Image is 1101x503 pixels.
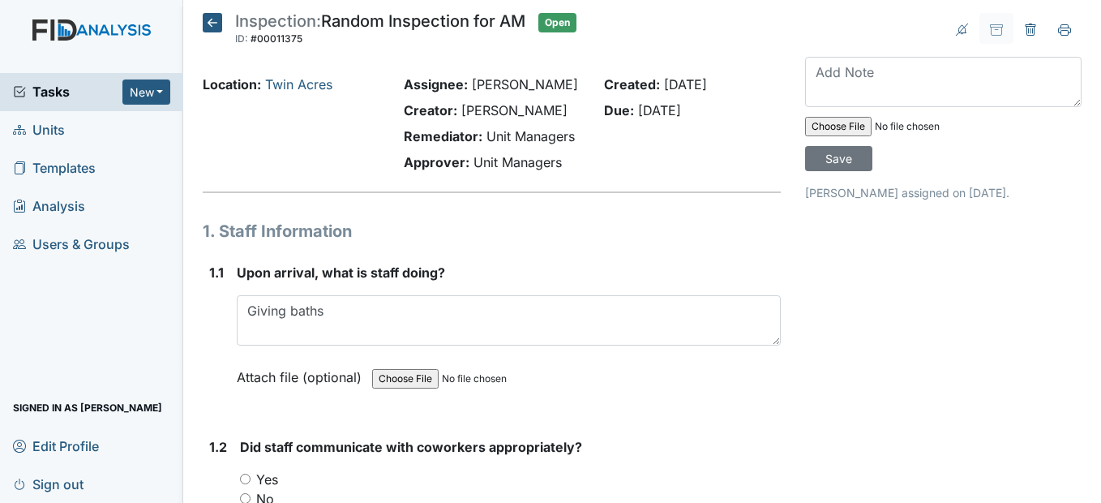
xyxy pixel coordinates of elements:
[604,76,660,92] strong: Created:
[13,118,65,143] span: Units
[203,76,261,92] strong: Location:
[404,154,469,170] strong: Approver:
[13,471,84,497] span: Sign out
[13,156,96,181] span: Templates
[203,219,780,243] h1: 1. Staff Information
[404,76,468,92] strong: Assignee:
[265,76,332,92] a: Twin Acres
[404,102,457,118] strong: Creator:
[235,32,248,45] span: ID:
[235,11,321,31] span: Inspection:
[604,102,634,118] strong: Due:
[256,470,278,489] label: Yes
[404,128,482,144] strong: Remediator:
[805,146,872,171] input: Save
[237,295,780,346] textarea: Giving baths
[240,439,582,455] span: Did staff communicate with coworkers appropriately?
[13,232,130,257] span: Users & Groups
[237,264,445,281] span: Upon arrival, what is staff doing?
[13,395,162,420] span: Signed in as [PERSON_NAME]
[538,13,576,32] span: Open
[235,13,525,49] div: Random Inspection for AM
[13,82,122,101] a: Tasks
[472,76,578,92] span: [PERSON_NAME]
[209,437,227,457] label: 1.2
[461,102,568,118] span: [PERSON_NAME]
[805,184,1082,201] p: [PERSON_NAME] assigned on [DATE].
[486,128,575,144] span: Unit Managers
[473,154,562,170] span: Unit Managers
[209,263,224,282] label: 1.1
[664,76,707,92] span: [DATE]
[13,194,85,219] span: Analysis
[13,433,99,458] span: Edit Profile
[240,474,251,484] input: Yes
[122,80,171,105] button: New
[251,32,302,45] span: #00011375
[237,359,368,387] label: Attach file (optional)
[638,102,681,118] span: [DATE]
